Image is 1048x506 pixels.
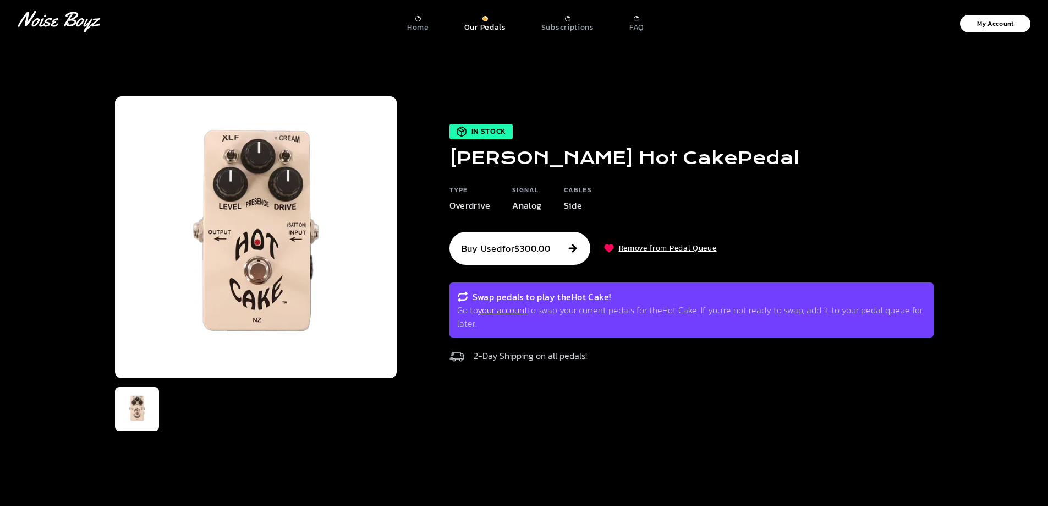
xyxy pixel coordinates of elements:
[564,199,592,212] p: Side
[457,303,926,330] p: Go to to swap your current pedals for the Hot Cake . If you're not ready to swap, add it to your ...
[449,186,491,199] h6: Type
[407,12,429,32] a: Home
[473,290,611,303] h6: Swap pedals to play the Hot Cake !
[115,96,397,378] img: Crowther Hot Cake
[407,23,429,32] p: Home
[977,20,1014,27] p: My Account
[474,349,587,363] p: 2-Day Shipping on all pedals!
[449,232,590,265] button: Buy Usedfor$300.00
[603,243,717,254] button: Remove from Pedal Queue
[960,15,1030,32] button: My Account
[541,12,594,32] a: Subscriptions
[564,186,592,199] h6: Cables
[512,199,541,212] p: Analog
[449,148,799,168] h1: [PERSON_NAME] Hot Cake Pedal
[512,186,541,199] h6: Signal
[464,12,506,32] a: Our Pedals
[629,12,644,32] a: FAQ
[629,23,644,32] p: FAQ
[464,23,506,32] p: Our Pedals
[478,303,528,317] a: your account
[541,23,594,32] p: Subscriptions
[449,124,513,139] div: In Stock
[449,199,491,212] p: Overdrive
[119,391,155,427] img: Thumbnail Crowther Hot Cake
